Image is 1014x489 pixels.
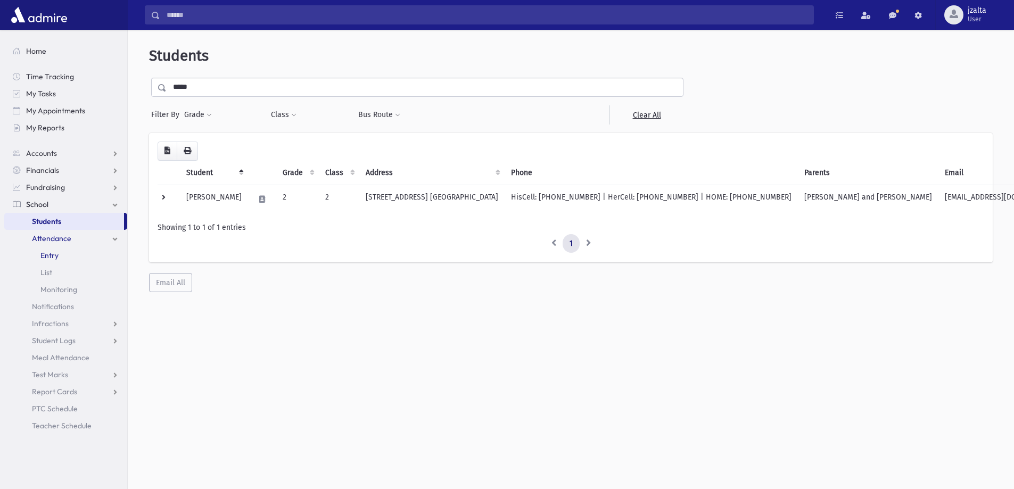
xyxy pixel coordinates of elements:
[319,185,359,213] td: 2
[4,213,124,230] a: Students
[26,148,57,158] span: Accounts
[32,404,78,413] span: PTC Schedule
[4,383,127,400] a: Report Cards
[180,161,248,185] th: Student: activate to sort column descending
[505,185,798,213] td: HisCell: [PHONE_NUMBER] | HerCell: [PHONE_NUMBER] | HOME: [PHONE_NUMBER]
[4,179,127,196] a: Fundraising
[32,353,89,362] span: Meal Attendance
[40,285,77,294] span: Monitoring
[32,319,69,328] span: Infractions
[4,196,127,213] a: School
[4,315,127,332] a: Infractions
[968,15,986,23] span: User
[4,162,127,179] a: Financials
[4,145,127,162] a: Accounts
[26,72,74,81] span: Time Tracking
[180,185,248,213] td: [PERSON_NAME]
[158,222,984,233] div: Showing 1 to 1 of 1 entries
[160,5,813,24] input: Search
[4,400,127,417] a: PTC Schedule
[177,142,198,161] button: Print
[4,247,127,264] a: Entry
[151,109,184,120] span: Filter By
[319,161,359,185] th: Class: activate to sort column ascending
[4,417,127,434] a: Teacher Schedule
[4,119,127,136] a: My Reports
[149,273,192,292] button: Email All
[270,105,297,125] button: Class
[32,234,71,243] span: Attendance
[26,183,65,192] span: Fundraising
[26,89,56,98] span: My Tasks
[4,264,127,281] a: List
[32,336,76,345] span: Student Logs
[26,106,85,115] span: My Appointments
[32,302,74,311] span: Notifications
[40,251,59,260] span: Entry
[4,85,127,102] a: My Tasks
[4,298,127,315] a: Notifications
[276,185,319,213] td: 2
[32,421,92,430] span: Teacher Schedule
[4,43,127,60] a: Home
[4,68,127,85] a: Time Tracking
[32,370,68,379] span: Test Marks
[4,366,127,383] a: Test Marks
[609,105,683,125] a: Clear All
[149,47,209,64] span: Students
[184,105,212,125] button: Grade
[4,230,127,247] a: Attendance
[26,123,64,132] span: My Reports
[276,161,319,185] th: Grade: activate to sort column ascending
[359,185,505,213] td: [STREET_ADDRESS] [GEOGRAPHIC_DATA]
[40,268,52,277] span: List
[4,102,127,119] a: My Appointments
[26,46,46,56] span: Home
[158,142,177,161] button: CSV
[4,349,127,366] a: Meal Attendance
[359,161,505,185] th: Address: activate to sort column ascending
[358,105,401,125] button: Bus Route
[9,4,70,26] img: AdmirePro
[798,185,938,213] td: [PERSON_NAME] and [PERSON_NAME]
[505,161,798,185] th: Phone
[968,6,986,15] span: jzalta
[32,387,77,396] span: Report Cards
[26,200,48,209] span: School
[4,332,127,349] a: Student Logs
[26,165,59,175] span: Financials
[563,234,580,253] a: 1
[4,281,127,298] a: Monitoring
[32,217,61,226] span: Students
[798,161,938,185] th: Parents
